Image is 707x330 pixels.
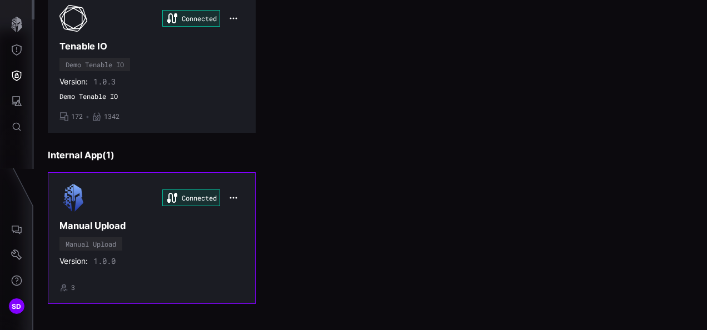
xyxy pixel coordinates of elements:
[59,256,88,266] span: Version:
[12,301,22,312] span: SD
[59,41,244,52] h3: Tenable IO
[59,220,244,232] h3: Manual Upload
[66,61,124,68] div: Demo Tenable IO
[93,77,116,87] span: 1.0.3
[162,189,220,206] div: Connected
[66,241,116,247] div: Manual Upload
[162,10,220,27] div: Connected
[48,149,694,161] h3: Internal App ( 1 )
[1,293,33,319] button: SD
[71,283,75,292] span: 3
[104,112,120,121] span: 1342
[59,184,87,212] img: Manual Upload
[71,112,83,121] span: 172
[93,256,116,266] span: 1.0.0
[59,4,87,32] img: Demo Tenable IO
[59,77,88,87] span: Version:
[86,112,89,121] span: •
[59,92,244,101] span: Demo Tenable IO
